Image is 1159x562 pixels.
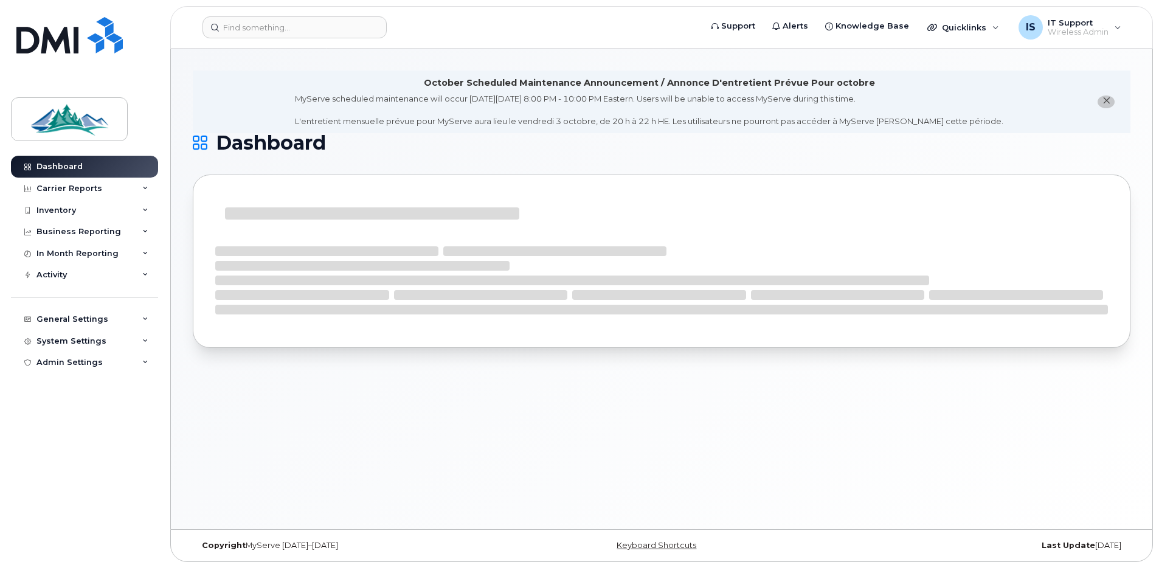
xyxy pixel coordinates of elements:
[1098,95,1115,108] button: close notification
[1042,541,1095,550] strong: Last Update
[617,541,696,550] a: Keyboard Shortcuts
[424,77,875,89] div: October Scheduled Maintenance Announcement / Annonce D'entretient Prévue Pour octobre
[818,541,1130,550] div: [DATE]
[295,93,1003,127] div: MyServe scheduled maintenance will occur [DATE][DATE] 8:00 PM - 10:00 PM Eastern. Users will be u...
[202,541,246,550] strong: Copyright
[193,541,505,550] div: MyServe [DATE]–[DATE]
[216,134,326,152] span: Dashboard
